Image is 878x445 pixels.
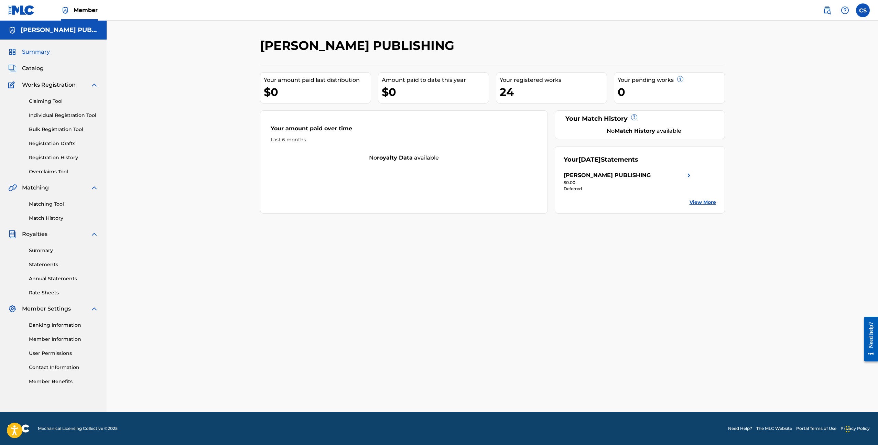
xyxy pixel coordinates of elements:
[8,48,17,56] img: Summary
[271,136,538,143] div: Last 6 months
[8,64,17,73] img: Catalog
[564,155,638,164] div: Your Statements
[29,378,98,385] a: Member Benefits
[90,81,98,89] img: expand
[22,305,71,313] span: Member Settings
[8,26,17,34] img: Accounts
[264,76,371,84] div: Your amount paid last distribution
[564,171,693,192] a: [PERSON_NAME] PUBLISHINGright chevron icon$0.00Deferred
[29,289,98,296] a: Rate Sheets
[685,171,693,180] img: right chevron icon
[820,3,834,17] a: Public Search
[29,322,98,329] a: Banking Information
[8,5,35,15] img: MLC Logo
[846,419,850,439] div: Drag
[844,412,878,445] iframe: Chat Widget
[38,425,118,432] span: Mechanical Licensing Collective © 2025
[564,171,651,180] div: [PERSON_NAME] PUBLISHING
[90,305,98,313] img: expand
[264,84,371,100] div: $0
[564,186,693,192] div: Deferred
[856,3,870,17] div: User Menu
[271,124,538,136] div: Your amount paid over time
[22,81,76,89] span: Works Registration
[90,184,98,192] img: expand
[823,6,831,14] img: search
[618,84,725,100] div: 0
[8,48,50,56] a: SummarySummary
[618,76,725,84] div: Your pending works
[260,154,548,162] div: No available
[500,76,607,84] div: Your registered works
[74,6,98,14] span: Member
[29,200,98,208] a: Matching Tool
[8,64,44,73] a: CatalogCatalog
[29,215,98,222] a: Match History
[29,154,98,161] a: Registration History
[22,230,47,238] span: Royalties
[615,128,655,134] strong: Match History
[22,184,49,192] span: Matching
[564,114,716,123] div: Your Match History
[29,336,98,343] a: Member Information
[8,230,17,238] img: Royalties
[29,126,98,133] a: Bulk Registration Tool
[61,6,69,14] img: Top Rightsholder
[29,261,98,268] a: Statements
[29,168,98,175] a: Overclaims Tool
[382,84,489,100] div: $0
[29,112,98,119] a: Individual Registration Tool
[8,81,17,89] img: Works Registration
[564,180,693,186] div: $0.00
[29,364,98,371] a: Contact Information
[22,64,44,73] span: Catalog
[841,6,849,14] img: help
[29,247,98,254] a: Summary
[756,425,792,432] a: The MLC Website
[796,425,836,432] a: Portal Terms of Use
[90,230,98,238] img: expand
[8,424,30,433] img: logo
[690,199,716,206] a: View More
[838,3,852,17] div: Help
[8,305,17,313] img: Member Settings
[29,140,98,147] a: Registration Drafts
[377,154,413,161] strong: royalty data
[728,425,752,432] a: Need Help?
[859,312,878,367] iframe: Resource Center
[572,127,716,135] div: No available
[382,76,489,84] div: Amount paid to date this year
[21,26,98,34] h5: CORY SIMON PUBLISHING
[500,84,607,100] div: 24
[841,425,870,432] a: Privacy Policy
[29,275,98,282] a: Annual Statements
[578,156,601,163] span: [DATE]
[29,350,98,357] a: User Permissions
[631,115,637,120] span: ?
[22,48,50,56] span: Summary
[678,76,683,82] span: ?
[8,184,17,192] img: Matching
[260,38,458,53] h2: [PERSON_NAME] PUBLISHING
[29,98,98,105] a: Claiming Tool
